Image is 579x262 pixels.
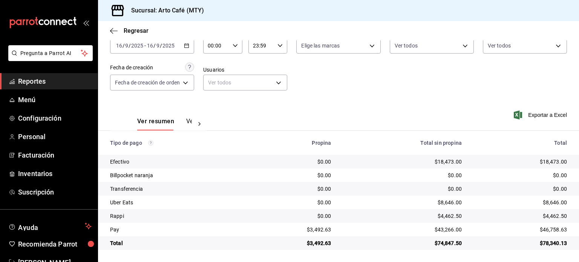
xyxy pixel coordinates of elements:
div: Total [474,140,567,146]
div: $0.00 [254,172,331,179]
span: Suscripción [18,187,92,197]
span: Ver todos [488,42,511,49]
input: -- [156,43,160,49]
span: Inventarios [18,169,92,179]
span: Personal [18,132,92,142]
svg: Los pagos realizados con Pay y otras terminales son montos brutos. [148,140,153,146]
div: $0.00 [343,185,462,193]
div: Total sin propina [343,140,462,146]
button: Ver pagos [186,118,214,130]
span: / [129,43,131,49]
span: / [153,43,156,49]
span: Pregunta a Parrot AI [20,49,81,57]
div: Uber Eats [110,199,242,206]
div: $46,758.63 [474,226,567,233]
a: Pregunta a Parrot AI [5,55,93,63]
label: Usuarios [203,67,287,72]
input: -- [116,43,123,49]
span: / [123,43,125,49]
div: $43,266.00 [343,226,462,233]
span: Facturación [18,150,92,160]
div: $0.00 [474,172,567,179]
div: $0.00 [474,185,567,193]
div: Tipo de pago [110,140,242,146]
div: Transferencia [110,185,242,193]
span: Reportes [18,76,92,86]
span: Ver todos [395,42,418,49]
span: Menú [18,95,92,105]
div: $18,473.00 [474,158,567,165]
h3: Sucursal: Arto Café (MTY) [125,6,204,15]
input: -- [147,43,153,49]
div: $4,462.50 [474,212,567,220]
div: $8,646.00 [474,199,567,206]
div: navigation tabs [137,118,192,130]
div: Fecha de creación [110,64,153,72]
span: Ayuda [18,222,82,231]
div: Propina [254,140,331,146]
span: Configuración [18,113,92,123]
button: Regresar [110,27,149,34]
div: $4,462.50 [343,212,462,220]
div: Ver todos [203,75,287,90]
button: open_drawer_menu [83,20,89,26]
span: - [144,43,146,49]
button: Exportar a Excel [515,110,567,120]
div: $0.00 [254,158,331,165]
span: Regresar [124,27,149,34]
input: ---- [131,43,144,49]
div: Total [110,239,242,247]
div: $74,847.50 [343,239,462,247]
div: $0.00 [254,185,331,193]
div: Billpocket naranja [110,172,242,179]
input: -- [125,43,129,49]
div: $0.00 [254,212,331,220]
div: Efectivo [110,158,242,165]
div: Rappi [110,212,242,220]
div: $3,492.63 [254,239,331,247]
div: $0.00 [343,172,462,179]
div: $8,646.00 [343,199,462,206]
div: $18,473.00 [343,158,462,165]
span: Elige las marcas [301,42,340,49]
span: / [160,43,162,49]
span: Fecha de creación de orden [115,79,180,86]
button: Ver resumen [137,118,174,130]
button: Pregunta a Parrot AI [8,45,93,61]
div: $78,340.13 [474,239,567,247]
span: Recomienda Parrot [18,239,92,249]
div: $3,492.63 [254,226,331,233]
div: Pay [110,226,242,233]
input: ---- [162,43,175,49]
div: $0.00 [254,199,331,206]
